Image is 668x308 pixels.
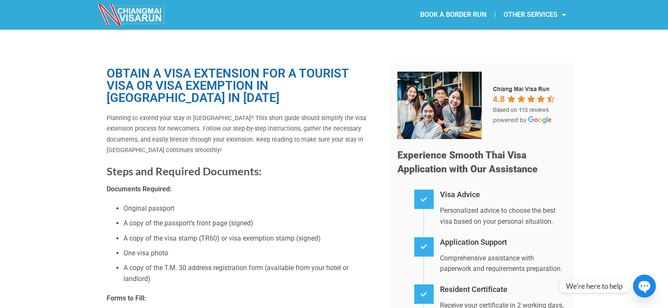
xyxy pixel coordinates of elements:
strong: Forms to Fill: [107,294,146,302]
li: One visa photo [123,248,376,259]
a: OTHER SERVICES [495,5,574,24]
li: A copy of the visa stamp (TR60) or visa exemption stamp (signed) [123,233,376,244]
h4: Application Support [440,236,566,249]
p: Personalized advice to choose the best visa based on your personal situation. [440,205,566,227]
h4: Visa Advice [440,189,566,201]
li: Original passport [123,203,376,214]
p: Comprehensive assistance with paperwork and requirements preparation. [440,253,566,274]
span: Planning to extend your stay in [GEOGRAPHIC_DATA]? This short guide should simplify the visa exte... [107,115,366,154]
h4: Resident Certificate [440,284,566,296]
strong: Documents Required: [107,185,172,193]
a: BOOK A BORDER RUN [412,5,495,24]
li: A copy of the passport’s front page (signed) [123,218,376,229]
li: A copy of the T.M. 30 address registration form (available from your hotel or landlord) [123,262,376,284]
h2: Steps and Required Documents: [107,164,376,178]
nav: Menu [334,5,574,24]
h1: Obtain a Visa Extension for a Tourist Visa or Visa Exemption in [GEOGRAPHIC_DATA] in [DATE] [107,67,376,104]
span: Experience Smooth Thai Visa Application with Our Assistance [397,150,538,175]
img: Our 5-star team [397,72,566,139]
